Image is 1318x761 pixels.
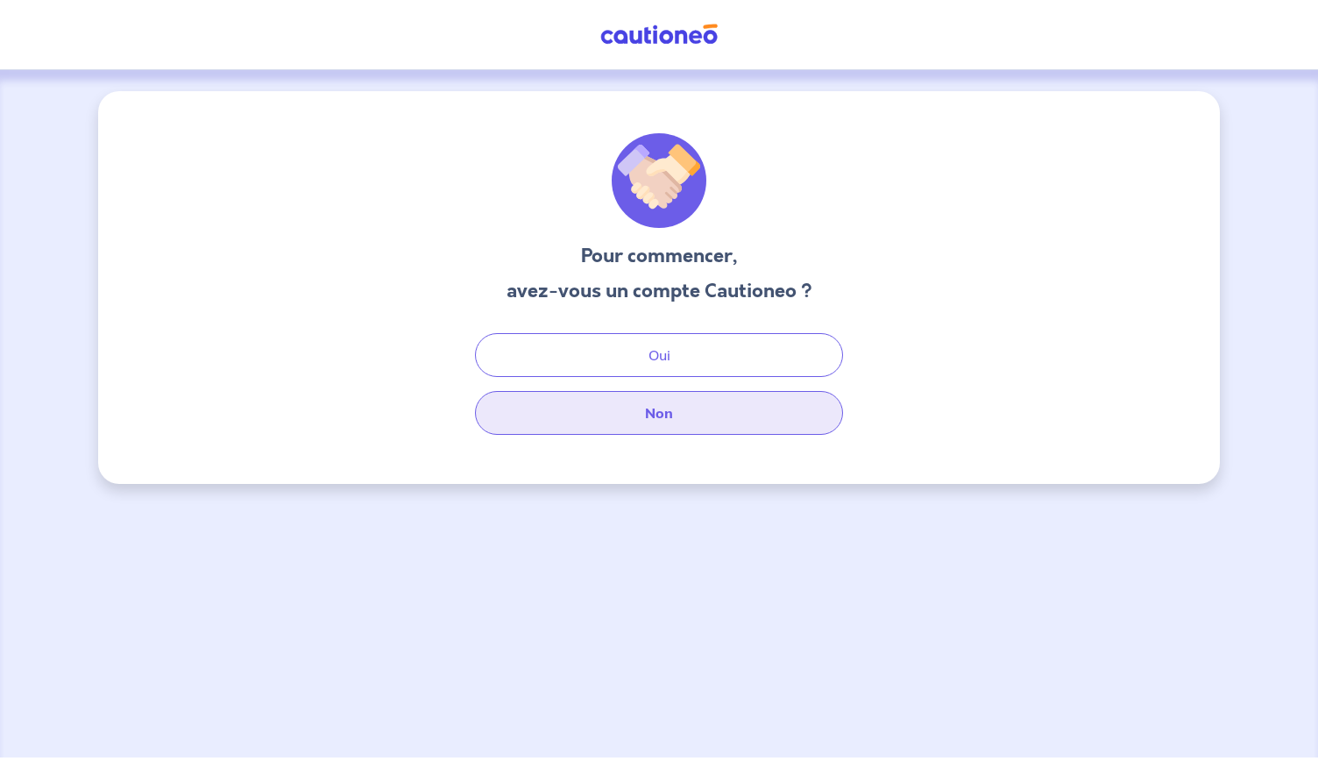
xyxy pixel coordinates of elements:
[475,391,843,435] button: Non
[507,242,812,270] h3: Pour commencer,
[612,133,706,228] img: illu_welcome.svg
[507,277,812,305] h3: avez-vous un compte Cautioneo ?
[593,24,725,46] img: Cautioneo
[475,333,843,377] button: Oui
